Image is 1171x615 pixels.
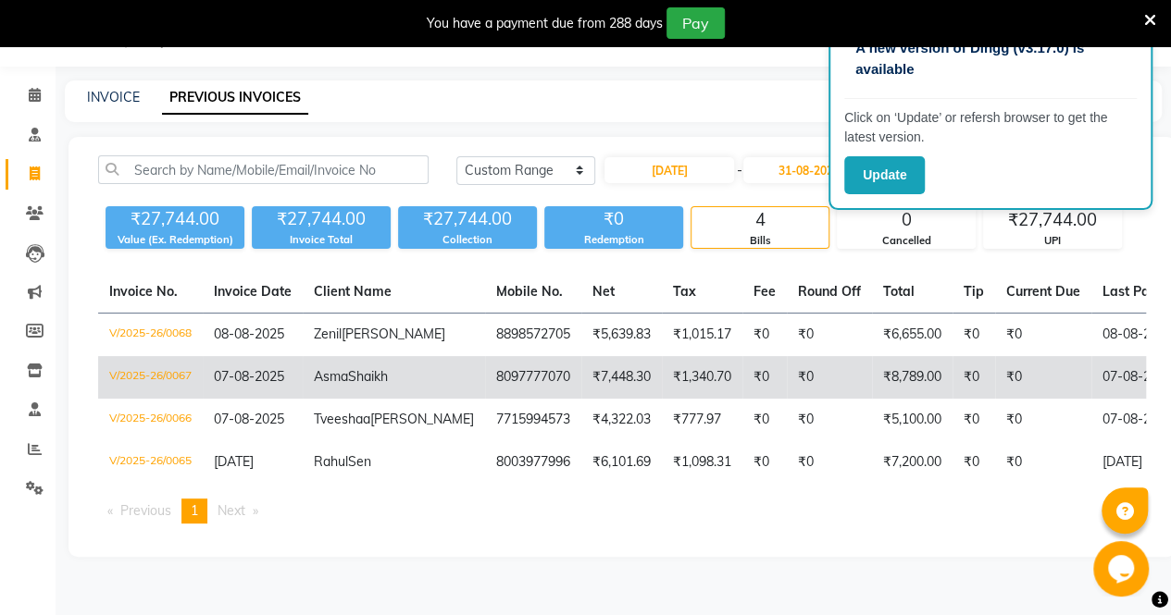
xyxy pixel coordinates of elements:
[742,356,787,399] td: ₹0
[485,399,581,441] td: 7715994573
[214,368,284,385] span: 07-08-2025
[883,283,915,300] span: Total
[581,356,662,399] td: ₹7,448.30
[673,283,696,300] span: Tax
[214,283,292,300] span: Invoice Date
[691,207,828,233] div: 4
[370,411,474,427] span: [PERSON_NAME]
[872,314,953,357] td: ₹6,655.00
[844,156,925,194] button: Update
[398,206,537,232] div: ₹27,744.00
[214,453,254,470] span: [DATE]
[691,233,828,249] div: Bills
[984,233,1121,249] div: UPI
[314,283,392,300] span: Client Name
[218,502,245,519] span: Next
[581,441,662,484] td: ₹6,101.69
[98,441,203,484] td: V/2025-26/0065
[252,206,391,232] div: ₹27,744.00
[342,326,445,342] span: [PERSON_NAME]
[736,161,741,180] span: -
[485,314,581,357] td: 8898572705
[798,283,861,300] span: Round Off
[742,314,787,357] td: ₹0
[662,441,742,484] td: ₹1,098.31
[872,441,953,484] td: ₹7,200.00
[995,356,1091,399] td: ₹0
[995,441,1091,484] td: ₹0
[398,232,537,248] div: Collection
[348,453,371,470] span: Sen
[544,206,683,232] div: ₹0
[1093,541,1152,597] iframe: chat widget
[995,399,1091,441] td: ₹0
[964,283,984,300] span: Tip
[787,314,872,357] td: ₹0
[581,399,662,441] td: ₹4,322.03
[485,356,581,399] td: 8097777070
[106,232,244,248] div: Value (Ex. Redemption)
[427,14,663,33] div: You have a payment due from 288 days
[581,314,662,357] td: ₹5,639.83
[838,207,975,233] div: 0
[838,233,975,249] div: Cancelled
[953,314,995,357] td: ₹0
[666,7,725,39] button: Pay
[787,356,872,399] td: ₹0
[348,368,388,385] span: Shaikh
[953,399,995,441] td: ₹0
[743,157,873,183] input: End Date
[592,283,615,300] span: Net
[604,157,734,183] input: Start Date
[984,207,1121,233] div: ₹27,744.00
[314,453,348,470] span: Rahul
[252,232,391,248] div: Invoice Total
[485,441,581,484] td: 8003977996
[496,283,563,300] span: Mobile No.
[98,399,203,441] td: V/2025-26/0066
[662,399,742,441] td: ₹777.97
[214,411,284,427] span: 07-08-2025
[754,283,776,300] span: Fee
[742,399,787,441] td: ₹0
[87,89,140,105] a: INVOICE
[98,498,1146,523] nav: Pagination
[314,368,348,385] span: Asma
[1006,283,1080,300] span: Current Due
[995,314,1091,357] td: ₹0
[214,326,284,342] span: 08-08-2025
[98,314,203,357] td: V/2025-26/0068
[872,399,953,441] td: ₹5,100.00
[191,502,198,519] span: 1
[844,108,1137,147] p: Click on ‘Update’ or refersh browser to get the latest version.
[855,38,1126,80] p: A new version of Dingg (v3.17.0) is available
[106,206,244,232] div: ₹27,744.00
[314,411,370,427] span: Tveeshaa
[314,326,342,342] span: Zenil
[787,441,872,484] td: ₹0
[120,502,171,519] span: Previous
[109,283,178,300] span: Invoice No.
[162,81,308,115] a: PREVIOUS INVOICES
[98,155,429,184] input: Search by Name/Mobile/Email/Invoice No
[662,356,742,399] td: ₹1,340.70
[544,232,683,248] div: Redemption
[98,356,203,399] td: V/2025-26/0067
[872,356,953,399] td: ₹8,789.00
[742,441,787,484] td: ₹0
[953,356,995,399] td: ₹0
[787,399,872,441] td: ₹0
[953,441,995,484] td: ₹0
[662,314,742,357] td: ₹1,015.17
